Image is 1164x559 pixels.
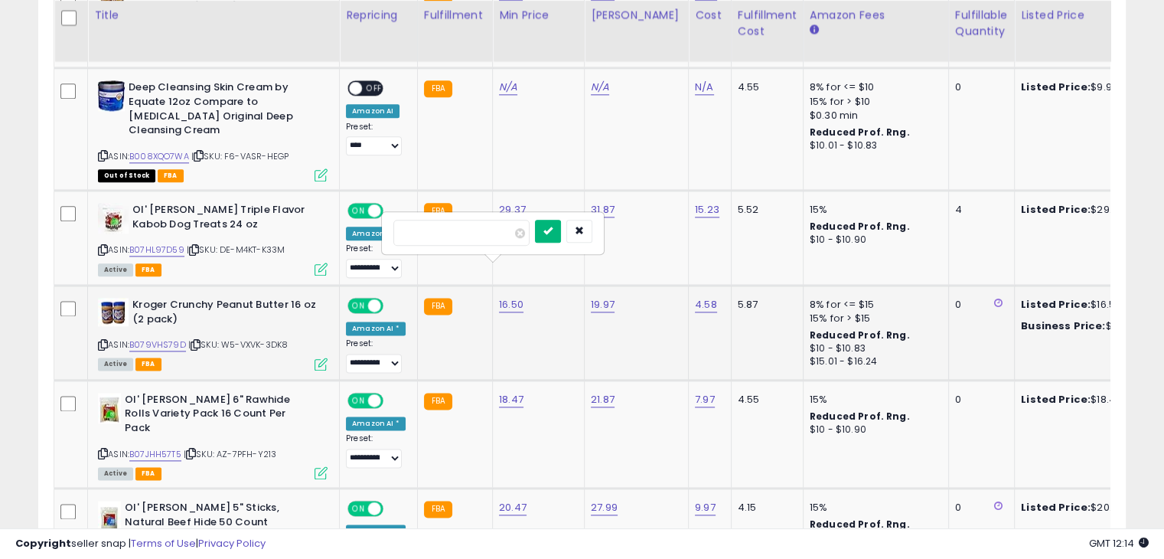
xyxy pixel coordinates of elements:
[695,392,715,407] a: 7.97
[98,358,133,371] span: All listings currently available for purchase on Amazon
[591,392,615,407] a: 21.87
[424,80,452,97] small: FBA
[1021,500,1091,515] b: Listed Price:
[591,80,609,95] a: N/A
[499,7,578,23] div: Min Price
[135,263,161,276] span: FBA
[131,536,196,551] a: Terms of Use
[349,299,368,312] span: ON
[132,298,318,330] b: Kroger Crunchy Peanut Butter 16 oz (2 pack)
[424,203,452,220] small: FBA
[955,393,1003,407] div: 0
[346,322,406,335] div: Amazon AI *
[738,298,791,312] div: 5.87
[129,448,181,461] a: B07JHH57T5
[191,150,289,162] span: | SKU: F6-VASR-HEGP
[381,502,406,515] span: OFF
[591,500,618,515] a: 27.99
[1021,80,1091,94] b: Listed Price:
[810,139,937,152] div: $10.01 - $10.83
[346,338,406,373] div: Preset:
[129,150,189,163] a: B008XQO7WA
[810,95,937,109] div: 15% for > $10
[98,203,328,274] div: ASIN:
[1021,393,1148,407] div: $18.47
[184,448,276,460] span: | SKU: AZ-7PFH-Y213
[810,355,937,368] div: $15.01 - $16.24
[98,80,125,111] img: 514W+ochnHL._SL40_.jpg
[424,393,452,410] small: FBA
[591,202,615,217] a: 31.87
[1021,202,1091,217] b: Listed Price:
[346,104,399,118] div: Amazon AI
[695,500,716,515] a: 9.97
[98,298,328,369] div: ASIN:
[346,244,406,278] div: Preset:
[198,536,266,551] a: Privacy Policy
[955,203,1003,217] div: 4
[125,501,311,533] b: Ol' [PERSON_NAME] 5" Sticks, Natural Beef Hide 50 Count
[738,80,791,94] div: 4.55
[955,80,1003,94] div: 0
[346,417,406,430] div: Amazon AI *
[695,7,725,23] div: Cost
[499,500,527,515] a: 20.47
[955,298,1003,312] div: 0
[810,126,910,139] b: Reduced Prof. Rng.
[1021,203,1148,217] div: $29.37
[810,393,937,407] div: 15%
[362,82,386,95] span: OFF
[810,109,937,123] div: $0.30 min
[98,169,155,182] span: All listings that are currently out of stock and unavailable for purchase on Amazon
[810,7,942,23] div: Amazon Fees
[738,501,791,515] div: 4.15
[94,7,333,23] div: Title
[1021,319,1105,333] b: Business Price:
[135,467,161,480] span: FBA
[98,393,121,423] img: 41rcOFZFEXL._SL40_.jpg
[810,329,910,342] b: Reduced Prof. Rng.
[499,392,523,407] a: 18.47
[98,80,328,180] div: ASIN:
[591,297,615,312] a: 19.97
[132,203,318,235] b: Ol' [PERSON_NAME] Triple Flavor Kabob Dog Treats 24 oz
[810,298,937,312] div: 8% for <= $15
[810,80,937,94] div: 8% for <= $10
[1021,298,1148,312] div: $16.50
[381,204,406,217] span: OFF
[1021,319,1148,333] div: $18.08
[810,234,937,247] div: $10 - $10.90
[1021,7,1153,23] div: Listed Price
[810,423,937,436] div: $10 - $10.90
[98,203,129,234] img: 41DvhEPoqQL._SL40_.jpg
[499,297,523,312] a: 16.50
[424,298,452,315] small: FBA
[381,394,406,407] span: OFF
[129,244,184,257] a: B07HL97D59
[349,502,368,515] span: ON
[129,338,186,351] a: B079VHS79D
[591,7,682,23] div: [PERSON_NAME]
[695,202,719,217] a: 15.23
[129,80,315,141] b: Deep Cleansing Skin Cream by Equate 12oz Compare to [MEDICAL_DATA] Original Deep Cleansing Cream
[810,501,937,515] div: 15%
[381,299,406,312] span: OFF
[810,203,937,217] div: 15%
[135,358,161,371] span: FBA
[98,263,133,276] span: All listings currently available for purchase on Amazon
[738,203,791,217] div: 5.52
[346,7,411,23] div: Repricing
[1021,392,1091,407] b: Listed Price:
[15,536,71,551] strong: Copyright
[810,410,910,423] b: Reduced Prof. Rng.
[810,312,937,325] div: 15% for > $15
[98,501,121,531] img: 41TqiqGHhVL._SL40_.jpg
[1089,536,1149,551] span: 2025-09-10 12:14 GMT
[695,80,713,95] a: N/A
[125,393,311,440] b: Ol' [PERSON_NAME] 6" Rawhide Rolls Variety Pack 16 Count Per Pack
[738,7,797,39] div: Fulfillment Cost
[810,220,910,233] b: Reduced Prof. Rng.
[349,394,368,407] span: ON
[738,393,791,407] div: 4.55
[98,467,133,480] span: All listings currently available for purchase on Amazon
